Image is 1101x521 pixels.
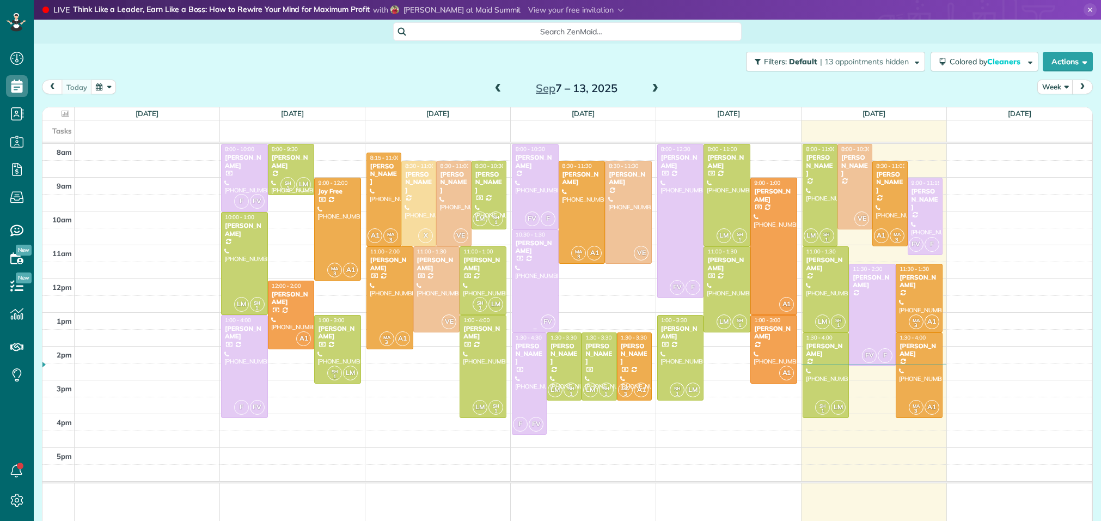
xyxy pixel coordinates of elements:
span: VE [442,314,456,329]
div: [PERSON_NAME] [370,256,410,272]
span: 9:00 - 1:00 [754,179,780,186]
a: [DATE] [1008,109,1031,118]
span: A1 [925,400,939,415]
small: 1 [831,320,845,331]
span: 1:00 - 3:00 [318,317,344,324]
span: SH [477,300,484,306]
span: 1pm [57,317,72,325]
span: 11:30 - 1:30 [900,265,929,272]
span: LM [717,228,731,243]
span: F [878,348,892,363]
span: LM [686,383,700,397]
strong: Think Like a Leader, Earn Like a Boss: How to Rewire Your Mind for Maximum Profit [73,4,370,16]
small: 1 [733,320,747,331]
span: SH [737,231,743,237]
span: VE [854,211,869,226]
span: 9:00 - 11:15 [912,179,941,186]
span: SH [332,368,338,374]
span: LM [343,366,358,380]
button: Filters: Default | 13 appointments hidden [746,52,925,71]
span: F [513,417,528,432]
span: LM [831,400,846,415]
span: A1 [395,331,410,346]
div: [PERSON_NAME] [515,342,543,366]
span: SH [737,317,743,323]
span: Default [789,57,818,66]
span: FV [529,417,543,432]
small: 1 [600,389,613,399]
span: VE [454,228,468,243]
span: MA [331,265,338,271]
span: Tasks [52,126,72,135]
span: 3pm [57,384,72,393]
span: 11:00 - 1:30 [417,248,446,255]
div: [PERSON_NAME] [660,325,701,341]
small: 1 [564,389,578,399]
div: [PERSON_NAME] [271,290,311,306]
span: Filters: [764,57,787,66]
button: Actions [1043,52,1093,71]
span: MA [894,231,901,237]
span: A1 [874,228,889,243]
span: 8:00 - 10:30 [841,146,871,153]
div: [PERSON_NAME] [224,154,265,169]
span: 8:30 - 11:00 [876,162,906,169]
span: A1 [343,263,358,277]
div: [PERSON_NAME] [224,222,265,238]
span: SH [835,317,842,323]
span: Colored by [950,57,1024,66]
span: 1:30 - 3:30 [585,334,611,341]
a: [DATE] [717,109,741,118]
button: next [1072,80,1093,94]
span: LM [296,177,311,192]
div: [PERSON_NAME] [585,342,613,366]
span: | 13 appointments hidden [820,57,909,66]
span: 11:00 - 1:30 [707,248,737,255]
span: 11:30 - 2:30 [853,265,882,272]
small: 1 [489,406,503,416]
div: [PERSON_NAME] [562,171,602,186]
div: [PERSON_NAME] [515,239,555,255]
span: 8:30 - 10:30 [475,162,505,169]
a: [DATE] [136,109,159,118]
span: New [16,245,32,256]
span: 2pm [57,350,72,359]
h2: 7 – 13, 2025 [509,82,645,94]
div: [PERSON_NAME] [439,171,468,194]
span: 9:00 - 12:00 [318,179,347,186]
span: 1:30 - 3:30 [550,334,577,341]
span: F [925,237,939,252]
span: LM [815,314,830,329]
div: [PERSON_NAME] [271,154,311,169]
small: 3 [380,337,394,348]
span: FV [250,400,265,415]
div: [PERSON_NAME] [463,256,503,272]
div: [PERSON_NAME] [899,274,939,289]
span: A1 [587,246,602,260]
span: Cleaners [987,57,1022,66]
div: [PERSON_NAME] [841,154,869,177]
a: Filters: Default | 13 appointments hidden [741,52,925,71]
span: 8:15 - 11:00 [370,154,400,161]
span: 8:00 - 11:00 [806,146,836,153]
span: 8am [57,148,72,156]
span: FV [541,314,555,329]
span: SH [603,385,609,391]
span: [PERSON_NAME] at Maid Summit [403,5,521,15]
span: 9am [57,181,72,190]
div: [PERSON_NAME] [876,171,904,194]
small: 1 [250,303,264,313]
div: [PERSON_NAME] [707,154,747,169]
span: 1:00 - 3:30 [661,317,687,324]
span: 5pm [57,452,72,461]
span: 10:30 - 1:30 [516,231,545,238]
small: 1 [489,217,503,228]
span: VE [634,246,649,260]
span: Sep [536,81,555,95]
div: [PERSON_NAME] [550,342,578,366]
span: F [686,280,700,295]
span: SH [819,403,826,409]
span: A1 [296,331,311,346]
span: 8:30 - 11:00 [405,162,435,169]
span: MA [383,334,390,340]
